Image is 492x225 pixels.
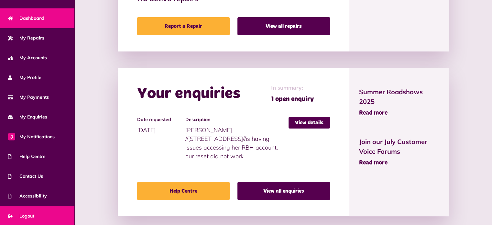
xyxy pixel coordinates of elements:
span: Read more [359,160,388,166]
a: Help Centre [137,182,230,200]
span: In summary: [271,84,314,93]
h2: Your enquiries [137,84,240,103]
span: My Profile [8,74,41,81]
a: View all enquiries [237,182,330,200]
h4: Description [185,117,285,122]
span: Contact Us [8,173,43,180]
span: 1 open enquiry [271,94,314,104]
div: [DATE] [137,117,185,134]
a: Summer Roadshows 2025 Read more [359,87,439,118]
span: My Notifications [8,133,55,140]
span: My Payments [8,94,49,101]
span: My Enquiries [8,114,47,120]
a: Join our July Customer Voice Forums Read more [359,137,439,167]
h4: Date requested [137,117,182,122]
span: My Accounts [8,54,47,61]
a: View details [289,117,330,129]
div: [PERSON_NAME] //[STREET_ADDRESS]//is having issues accessing her RBH account, our reset did not work [185,117,289,161]
span: Dashboard [8,15,44,22]
span: Join our July Customer Voice Forums [359,137,439,156]
span: Logout [8,213,34,219]
span: Help Centre [8,153,46,160]
span: 0 [8,133,15,140]
span: My Repairs [8,35,44,41]
span: Accessibility [8,193,47,199]
span: Summer Roadshows 2025 [359,87,439,107]
a: View all repairs [237,17,330,35]
span: Read more [359,110,388,116]
a: Report a Repair [137,17,230,35]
